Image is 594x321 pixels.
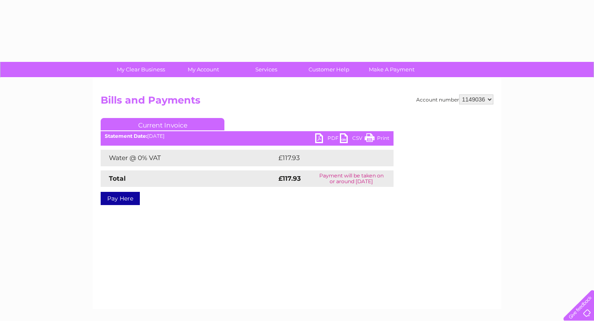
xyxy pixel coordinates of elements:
[278,175,301,182] strong: £117.93
[309,170,394,187] td: Payment will be taken on or around [DATE]
[101,118,224,130] a: Current Invoice
[101,94,493,110] h2: Bills and Payments
[101,150,276,166] td: Water @ 0% VAT
[340,133,365,145] a: CSV
[105,133,147,139] b: Statement Date:
[315,133,340,145] a: PDF
[365,133,389,145] a: Print
[101,192,140,205] a: Pay Here
[295,62,363,77] a: Customer Help
[170,62,238,77] a: My Account
[232,62,300,77] a: Services
[276,150,377,166] td: £117.93
[109,175,126,182] strong: Total
[358,62,426,77] a: Make A Payment
[101,133,394,139] div: [DATE]
[107,62,175,77] a: My Clear Business
[416,94,493,104] div: Account number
